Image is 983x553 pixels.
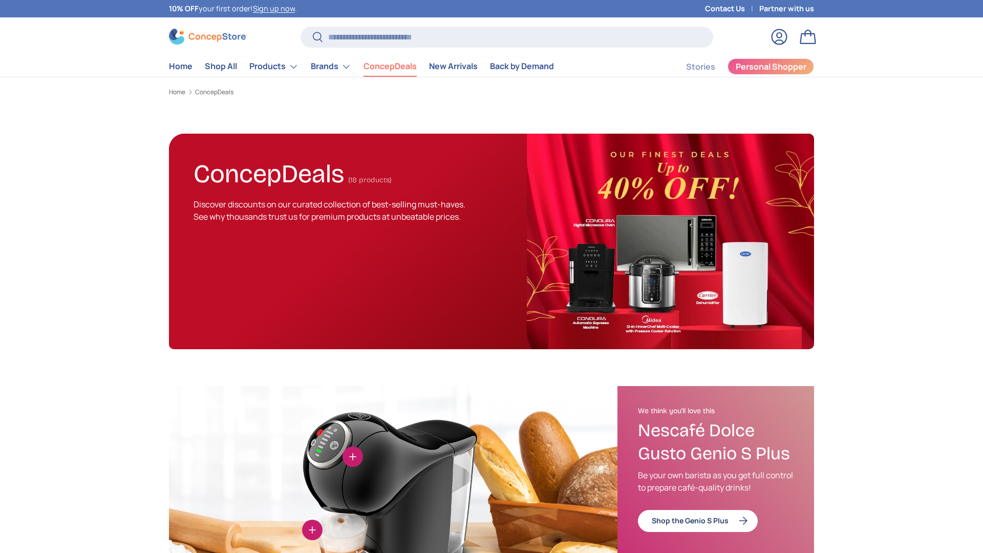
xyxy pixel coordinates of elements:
a: ConcepDeals [195,89,233,95]
a: Contact Us [705,3,759,14]
a: Home [169,89,185,95]
a: Home [169,56,193,76]
h1: ConcepDeals [194,155,344,189]
strong: 10% OFF [169,4,199,13]
span: (18 products) [348,176,392,184]
summary: Brands [305,56,357,77]
a: Brands [311,56,351,77]
a: New Arrivals [429,56,478,76]
h2: We think you'll love this [638,407,794,416]
span: Discover discounts on our curated collection of best-selling must-haves. See why thousands trust ... [194,199,465,222]
p: your first order! . [169,3,297,14]
h3: Nescafé Dolce Gusto Genio S Plus [638,419,794,465]
a: Sign up now [253,4,295,13]
p: Be your own barista as you get full control to prepare café-quality drinks! [638,469,794,494]
summary: Products [243,56,305,77]
a: Products [249,56,298,77]
a: Personal Shopper [728,58,814,75]
img: ConcepDeals [527,134,814,349]
nav: Primary [169,56,554,77]
nav: Breadcrumbs [169,88,814,97]
a: Partner with us [759,3,814,14]
a: Stories [686,57,715,77]
a: Shop the Genio S Plus [638,510,758,532]
img: ConcepStore [169,29,246,45]
a: ConcepDeals [364,56,417,76]
span: Personal Shopper [736,62,806,71]
nav: Secondary [661,56,814,77]
a: Back by Demand [490,56,554,76]
a: Shop All [205,56,237,76]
